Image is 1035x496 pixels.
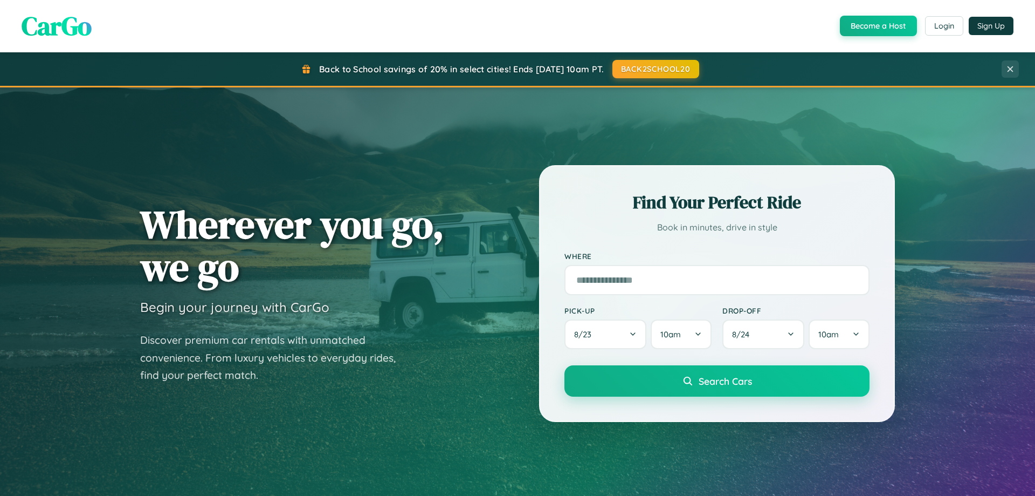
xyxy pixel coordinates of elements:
label: Pick-up [564,306,712,315]
p: Book in minutes, drive in style [564,220,870,235]
button: 8/24 [722,320,804,349]
label: Where [564,252,870,261]
button: 10am [651,320,712,349]
span: 8 / 23 [574,329,597,339]
span: 10am [818,329,839,339]
span: CarGo [22,8,92,44]
button: Sign Up [969,17,1013,35]
h2: Find Your Perfect Ride [564,191,870,214]
h3: Begin your journey with CarGo [140,299,329,315]
label: Drop-off [722,306,870,315]
span: 10am [660,329,681,339]
button: Login [925,16,963,36]
button: Search Cars [564,365,870,397]
button: 8/23 [564,320,646,349]
span: 8 / 24 [732,329,755,339]
span: Back to School savings of 20% in select cities! Ends [DATE] 10am PT. [319,64,604,74]
button: 10am [809,320,870,349]
button: Become a Host [840,16,917,36]
button: BACK2SCHOOL20 [612,60,699,78]
h1: Wherever you go, we go [140,203,444,288]
p: Discover premium car rentals with unmatched convenience. From luxury vehicles to everyday rides, ... [140,331,410,384]
span: Search Cars [699,375,752,387]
